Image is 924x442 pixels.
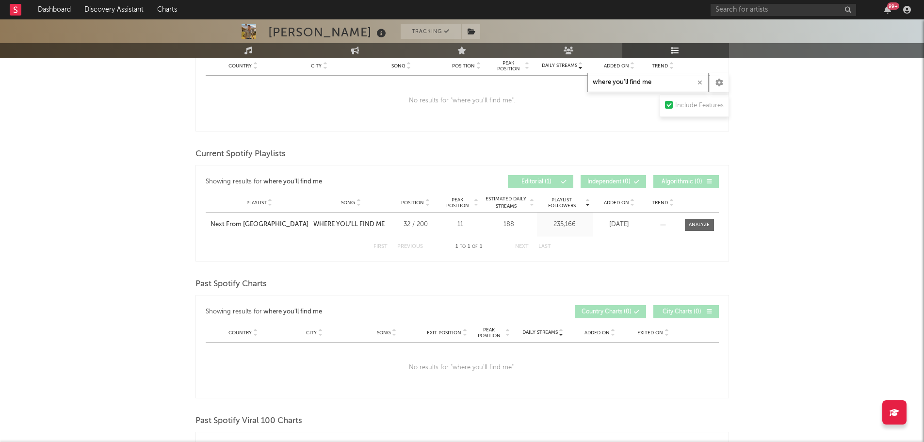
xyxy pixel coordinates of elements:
[538,244,551,249] button: Last
[474,327,504,339] span: Peak Position
[341,200,355,206] span: Song
[306,330,317,336] span: City
[653,175,719,188] button: Algorithmic(0)
[195,278,267,290] span: Past Spotify Charts
[391,63,405,69] span: Song
[311,63,322,69] span: City
[401,200,424,206] span: Position
[653,305,719,318] button: City Charts(0)
[652,200,668,206] span: Trend
[206,305,462,318] div: Showing results for
[394,220,438,229] div: 32 / 200
[313,220,385,229] div: WHERE YOU'LL FIND ME
[195,148,286,160] span: Current Spotify Playlists
[268,24,389,40] div: [PERSON_NAME]
[587,179,632,185] span: Independent ( 0 )
[887,2,899,10] div: 99 +
[595,220,644,229] div: [DATE]
[493,60,524,72] span: Peak Position
[652,63,668,69] span: Trend
[195,415,302,427] span: Past Spotify Viral 100 Charts
[604,63,629,69] span: Added On
[472,245,478,249] span: of
[427,330,461,336] span: Exit Position
[246,200,267,206] span: Playlist
[587,73,709,92] input: Search Playlists/Charts
[508,175,573,188] button: Editorial(1)
[575,305,646,318] button: Country Charts(0)
[228,330,252,336] span: Country
[263,306,322,318] div: where you'll find me
[206,76,719,126] div: No results for " where you'll find me ".
[660,179,704,185] span: Algorithmic ( 0 )
[581,175,646,188] button: Independent(0)
[373,244,388,249] button: First
[228,63,252,69] span: Country
[584,330,610,336] span: Added On
[522,329,558,336] span: Daily Streams
[604,200,629,206] span: Added On
[211,220,308,229] a: Next From [GEOGRAPHIC_DATA]
[263,176,322,188] div: where you'll find me
[675,100,724,112] div: Include Features
[401,24,461,39] button: Tracking
[514,179,559,185] span: Editorial ( 1 )
[515,244,529,249] button: Next
[660,309,704,315] span: City Charts ( 0 )
[884,6,891,14] button: 99+
[637,330,663,336] span: Exited On
[377,330,391,336] span: Song
[711,4,856,16] input: Search for artists
[452,63,475,69] span: Position
[442,197,473,209] span: Peak Position
[582,309,632,315] span: Country Charts ( 0 )
[484,220,535,229] div: 188
[206,175,462,188] div: Showing results for
[484,196,529,210] span: Estimated Daily Streams
[442,241,496,253] div: 1 1 1
[397,244,423,249] button: Previous
[442,220,479,229] div: 11
[206,343,719,393] div: No results for " where you'll find me ".
[539,197,584,209] span: Playlist Followers
[542,62,577,69] span: Daily Streams
[460,245,466,249] span: to
[539,220,590,229] div: 235,166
